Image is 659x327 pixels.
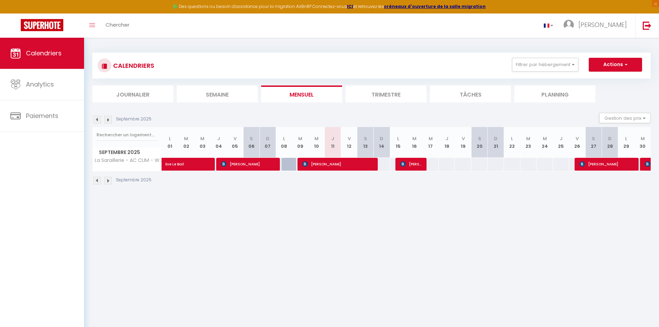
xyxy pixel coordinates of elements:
abbr: L [283,135,285,142]
span: [PERSON_NAME] [302,157,373,171]
th: 25 [553,127,569,158]
abbr: D [494,135,497,142]
abbr: J [331,135,334,142]
abbr: J [217,135,220,142]
span: Analytics [26,80,54,89]
img: logout [643,21,651,30]
li: Mensuel [261,85,342,102]
span: Septembre 2025 [93,147,162,157]
th: 11 [325,127,341,158]
abbr: D [266,135,269,142]
th: 07 [259,127,276,158]
a: Eve Le Bail [162,158,178,171]
p: Septembre 2025 [116,177,152,183]
th: 14 [374,127,390,158]
span: Calendriers [26,49,62,57]
img: ... [564,20,574,30]
span: [PERSON_NAME] [400,157,422,171]
abbr: M [543,135,547,142]
th: 28 [602,127,618,158]
abbr: J [446,135,448,142]
p: Septembre 2025 [116,116,152,122]
li: Semaine [177,85,258,102]
button: Ouvrir le widget de chat LiveChat [6,3,26,24]
th: 15 [390,127,406,158]
th: 08 [276,127,292,158]
abbr: M [412,135,417,142]
th: 02 [178,127,194,158]
abbr: D [608,135,612,142]
abbr: M [298,135,302,142]
abbr: M [184,135,188,142]
abbr: S [250,135,253,142]
span: Chercher [106,21,129,28]
li: Journalier [92,85,173,102]
th: 23 [520,127,537,158]
button: Actions [589,58,642,72]
a: ICI [347,3,353,9]
th: 24 [537,127,553,158]
span: Paiements [26,111,58,120]
th: 21 [488,127,504,158]
abbr: V [462,135,465,142]
th: 17 [422,127,439,158]
th: 19 [455,127,471,158]
input: Rechercher un logement... [97,129,158,141]
span: [PERSON_NAME] [221,157,275,171]
a: ... [PERSON_NAME] [558,13,635,38]
abbr: J [560,135,562,142]
th: 09 [292,127,308,158]
abbr: M [200,135,204,142]
abbr: D [380,135,383,142]
th: 03 [194,127,211,158]
abbr: M [526,135,530,142]
abbr: V [348,135,351,142]
abbr: L [511,135,513,142]
th: 16 [406,127,422,158]
span: Eve Le Bail [165,154,213,167]
span: [PERSON_NAME] [578,20,627,29]
h3: CALENDRIERS [111,58,154,73]
th: 20 [472,127,488,158]
button: Gestion des prix [599,113,651,123]
th: 10 [308,127,324,158]
span: [PERSON_NAME] [579,157,634,171]
abbr: V [234,135,237,142]
li: Planning [514,85,595,102]
button: Filtrer par hébergement [512,58,578,72]
th: 26 [569,127,585,158]
span: La Saraillerie - AC CLIM - WIFI [94,158,163,163]
th: 22 [504,127,520,158]
th: 04 [211,127,227,158]
abbr: M [314,135,319,142]
li: Tâches [430,85,511,102]
th: 30 [634,127,651,158]
abbr: M [429,135,433,142]
a: Chercher [100,13,135,38]
abbr: S [592,135,595,142]
th: 29 [618,127,634,158]
abbr: M [641,135,645,142]
th: 13 [357,127,374,158]
th: 27 [585,127,602,158]
abbr: L [625,135,627,142]
th: 18 [439,127,455,158]
th: 01 [162,127,178,158]
img: Super Booking [21,19,63,31]
th: 12 [341,127,357,158]
abbr: L [397,135,399,142]
abbr: L [169,135,171,142]
th: 05 [227,127,243,158]
th: 06 [243,127,259,158]
abbr: S [478,135,481,142]
abbr: S [364,135,367,142]
a: créneaux d'ouverture de la salle migration [384,3,486,9]
li: Trimestre [346,85,427,102]
abbr: V [576,135,579,142]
